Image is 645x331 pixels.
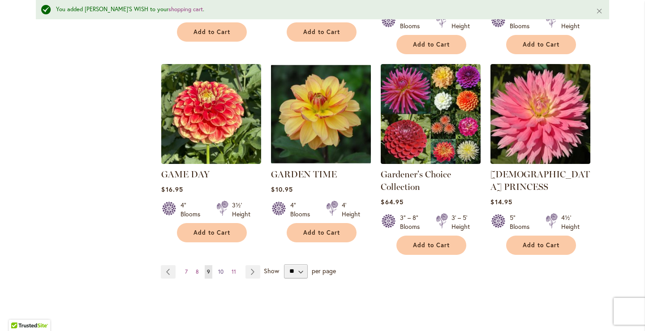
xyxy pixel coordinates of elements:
[264,266,279,275] span: Show
[177,223,247,242] button: Add to Cart
[381,169,451,192] a: Gardener's Choice Collection
[523,41,559,48] span: Add to Cart
[161,169,210,180] a: GAME DAY
[342,201,360,219] div: 4' Height
[207,268,210,275] span: 9
[183,265,190,279] a: 7
[451,13,470,30] div: 5½' Height
[161,157,261,166] a: GAME DAY
[161,185,183,193] span: $16.95
[216,265,226,279] a: 10
[561,13,580,30] div: 4' Height
[381,198,403,206] span: $64.95
[381,157,481,166] a: Gardener's Choice Collection
[561,213,580,231] div: 4½' Height
[396,35,466,54] button: Add to Cart
[196,268,199,275] span: 8
[193,28,230,36] span: Add to Cart
[287,22,357,42] button: Add to Cart
[193,229,230,236] span: Add to Cart
[271,157,371,166] a: GARDEN TIME
[56,5,582,14] div: You added [PERSON_NAME]'S WISH to your .
[400,13,425,30] div: 5" Blooms
[177,22,247,42] button: Add to Cart
[451,213,470,231] div: 3' – 5' Height
[229,265,238,279] a: 11
[7,299,32,324] iframe: Launch Accessibility Center
[271,185,292,193] span: $10.95
[523,241,559,249] span: Add to Cart
[218,268,224,275] span: 10
[381,64,481,164] img: Gardener's Choice Collection
[232,201,250,219] div: 3½' Height
[506,236,576,255] button: Add to Cart
[303,229,340,236] span: Add to Cart
[271,64,371,164] img: GARDEN TIME
[181,201,206,219] div: 4" Blooms
[413,241,450,249] span: Add to Cart
[168,5,203,13] a: shopping cart
[510,213,535,231] div: 5" Blooms
[232,268,236,275] span: 11
[510,13,535,30] div: 5" Blooms
[271,169,337,180] a: GARDEN TIME
[396,236,466,255] button: Add to Cart
[290,201,315,219] div: 4" Blooms
[490,198,512,206] span: $14.95
[490,64,590,164] img: GAY PRINCESS
[312,266,336,275] span: per page
[193,265,201,279] a: 8
[413,41,450,48] span: Add to Cart
[490,169,590,192] a: [DEMOGRAPHIC_DATA] PRINCESS
[185,268,188,275] span: 7
[506,35,576,54] button: Add to Cart
[161,64,261,164] img: GAME DAY
[287,223,357,242] button: Add to Cart
[490,157,590,166] a: GAY PRINCESS
[303,28,340,36] span: Add to Cart
[400,213,425,231] div: 3" – 8" Blooms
